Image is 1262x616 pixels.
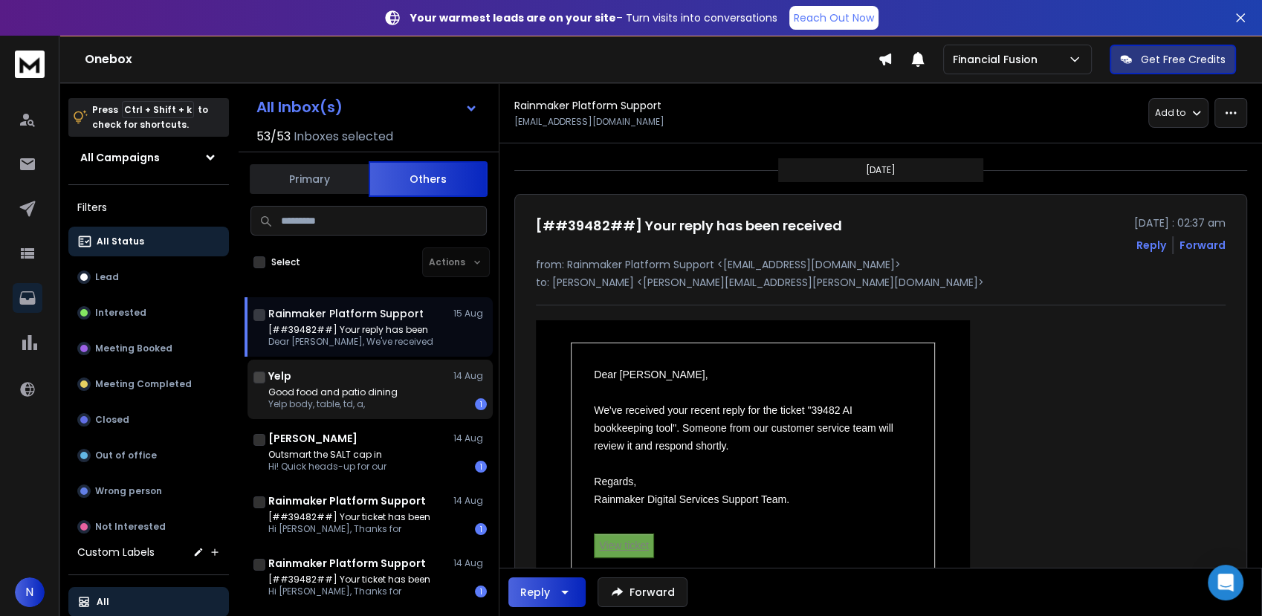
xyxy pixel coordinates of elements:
button: Reply [1136,238,1166,253]
strong: Your warmest leads are on your site [410,10,616,25]
button: Not Interested [68,512,229,542]
p: [##39482##] Your ticket has been [268,511,430,523]
button: Meeting Completed [68,369,229,399]
h3: Inboxes selected [294,128,393,146]
div: 1 [475,461,487,473]
p: Press to check for shortcuts. [92,103,208,132]
p: Outsmart the SALT cap in [268,449,386,461]
p: Add to [1155,107,1185,119]
p: – Turn visits into conversations [410,10,777,25]
button: Forward [598,577,687,607]
p: Yelp body, table, td, a, [268,398,398,410]
label: Select [271,256,300,268]
p: All Status [97,236,144,247]
button: N [15,577,45,607]
p: Hi [PERSON_NAME], Thanks for [268,586,430,597]
button: Reply [508,577,586,607]
p: [DATE] [866,164,896,176]
button: Lead [68,262,229,292]
h1: Yelp [268,369,291,383]
div: Forward [1180,238,1226,253]
h1: Rainmaker Platform Support [268,556,426,571]
p: [##39482##] Your ticket has been [268,574,430,586]
p: 14 Aug [453,432,487,444]
button: Others [369,161,488,197]
h1: [##39482##] Your reply has been received [536,215,842,236]
p: Lead [95,271,119,283]
h1: All Inbox(s) [256,100,343,114]
img: logo [15,51,45,78]
div: Open Intercom Messenger [1208,565,1243,600]
p: Hi [PERSON_NAME], Thanks for [268,523,430,535]
div: Reply [520,585,550,600]
p: Meeting Booked [95,343,172,354]
p: Closed [95,414,129,426]
h3: Custom Labels [77,545,155,560]
p: Meeting Completed [95,378,192,390]
p: Good food and patio dining [268,386,398,398]
button: Interested [68,298,229,328]
p: Get Free Credits [1141,52,1226,67]
h1: [PERSON_NAME] [268,431,357,446]
p: All [97,596,109,608]
h3: Filters [68,197,229,218]
button: Closed [68,405,229,435]
h1: All Campaigns [80,150,160,165]
p: 14 Aug [453,495,487,507]
button: Primary [250,163,369,195]
p: 14 Aug [453,370,487,382]
p: [DATE] : 02:37 am [1134,215,1226,230]
p: Reach Out Now [794,10,874,25]
p: 14 Aug [453,557,487,569]
button: All Status [68,227,229,256]
p: Out of office [95,450,157,461]
div: 1 [475,523,487,535]
p: Hi! Quick heads-up for our [268,461,386,473]
p: Financial Fusion [953,52,1043,67]
div: Dear [PERSON_NAME], We've received your recent reply for the ticket "39482 AI bookkeeping tool". ... [594,366,912,558]
button: Out of office [68,441,229,470]
span: Ctrl + Shift + k [122,101,194,118]
p: Dear [PERSON_NAME], We've received [268,336,433,348]
h1: Rainmaker Platform Support [268,306,424,321]
div: 1 [475,586,487,597]
p: [##39482##] Your reply has been [268,324,433,336]
a: Reach Out Now [789,6,878,30]
button: Meeting Booked [68,334,229,363]
button: All Inbox(s) [245,92,490,122]
p: from: Rainmaker Platform Support <[EMAIL_ADDRESS][DOMAIN_NAME]> [536,257,1226,272]
button: All Campaigns [68,143,229,172]
p: Interested [95,307,146,319]
button: Wrong person [68,476,229,506]
h1: Rainmaker Platform Support [268,493,426,508]
p: Not Interested [95,521,166,533]
span: 53 / 53 [256,128,291,146]
p: to: [PERSON_NAME] <[PERSON_NAME][EMAIL_ADDRESS][PERSON_NAME][DOMAIN_NAME]> [536,275,1226,290]
h1: Rainmaker Platform Support [514,98,661,113]
p: 15 Aug [453,308,487,320]
div: 1 [475,398,487,410]
p: Wrong person [95,485,162,497]
a: View ticket [599,539,649,551]
p: [EMAIL_ADDRESS][DOMAIN_NAME] [514,116,664,128]
h1: Onebox [85,51,878,68]
button: Get Free Credits [1110,45,1236,74]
